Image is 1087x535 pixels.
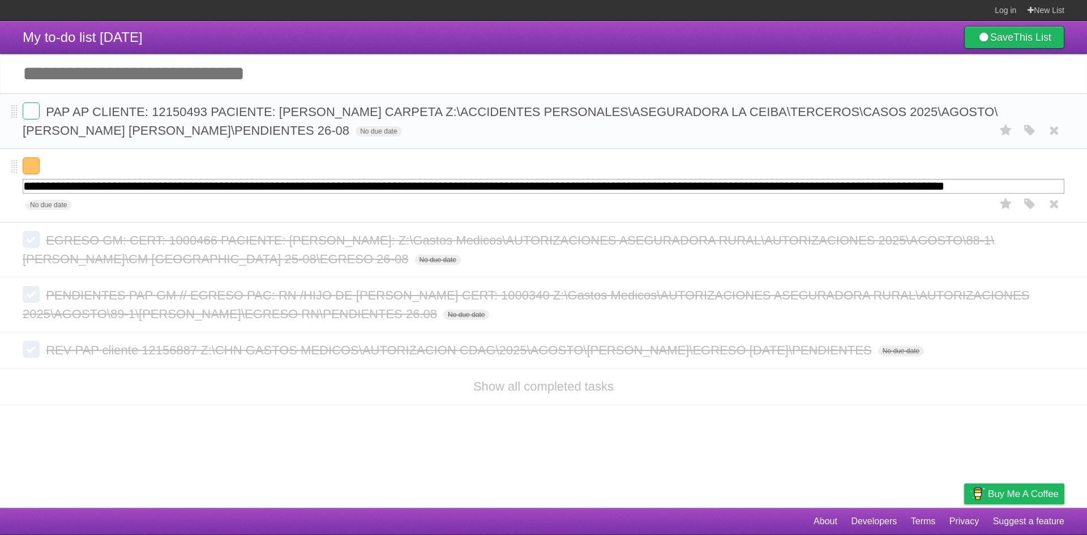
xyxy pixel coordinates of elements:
span: REV PAP cliente 12156887 Z:\CHN GASTOS MEDICOS\AUTORIZACION CDAG\2025\AGOSTO\[PERSON_NAME]\EGRESO... [46,343,875,357]
a: Suggest a feature [993,511,1064,532]
span: No due date [878,346,924,356]
span: No due date [356,126,401,136]
label: Done [23,102,40,119]
img: Buy me a coffee [970,484,985,503]
a: Developers [851,511,897,532]
label: Star task [995,121,1017,140]
a: Privacy [949,511,979,532]
span: EGRESO GM: CERT: 1000466 PACIENTE: [PERSON_NAME]: Z:\Gastos Medicos\AUTORIZACIONES ASEGURADORA RU... [23,233,994,266]
span: No due date [415,255,461,265]
a: Terms [911,511,936,532]
span: PENDIENTES PAP GM // EGRESO PAC: RN /HIJO DE [PERSON_NAME] CERT: 1000340 Z:\Gastos Medicos\AUTORI... [23,288,1029,321]
a: SaveThis List [964,26,1064,49]
span: My to-do list [DATE] [23,29,143,45]
label: Done [23,157,40,174]
a: Show all completed tasks [473,379,614,393]
b: This List [1013,32,1051,43]
span: PAP AP CLIENTE: 12150493 PACIENTE: [PERSON_NAME] CARPETA Z:\ACCIDENTES PERSONALES\ASEGURADORA LA ... [23,105,998,138]
span: No due date [25,200,71,210]
span: Buy me a coffee [988,484,1059,504]
a: Buy me a coffee [964,483,1064,504]
label: Done [23,341,40,358]
label: Star task [995,195,1017,213]
span: No due date [443,310,489,320]
label: Done [23,286,40,303]
label: Done [23,231,40,248]
a: About [814,511,837,532]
